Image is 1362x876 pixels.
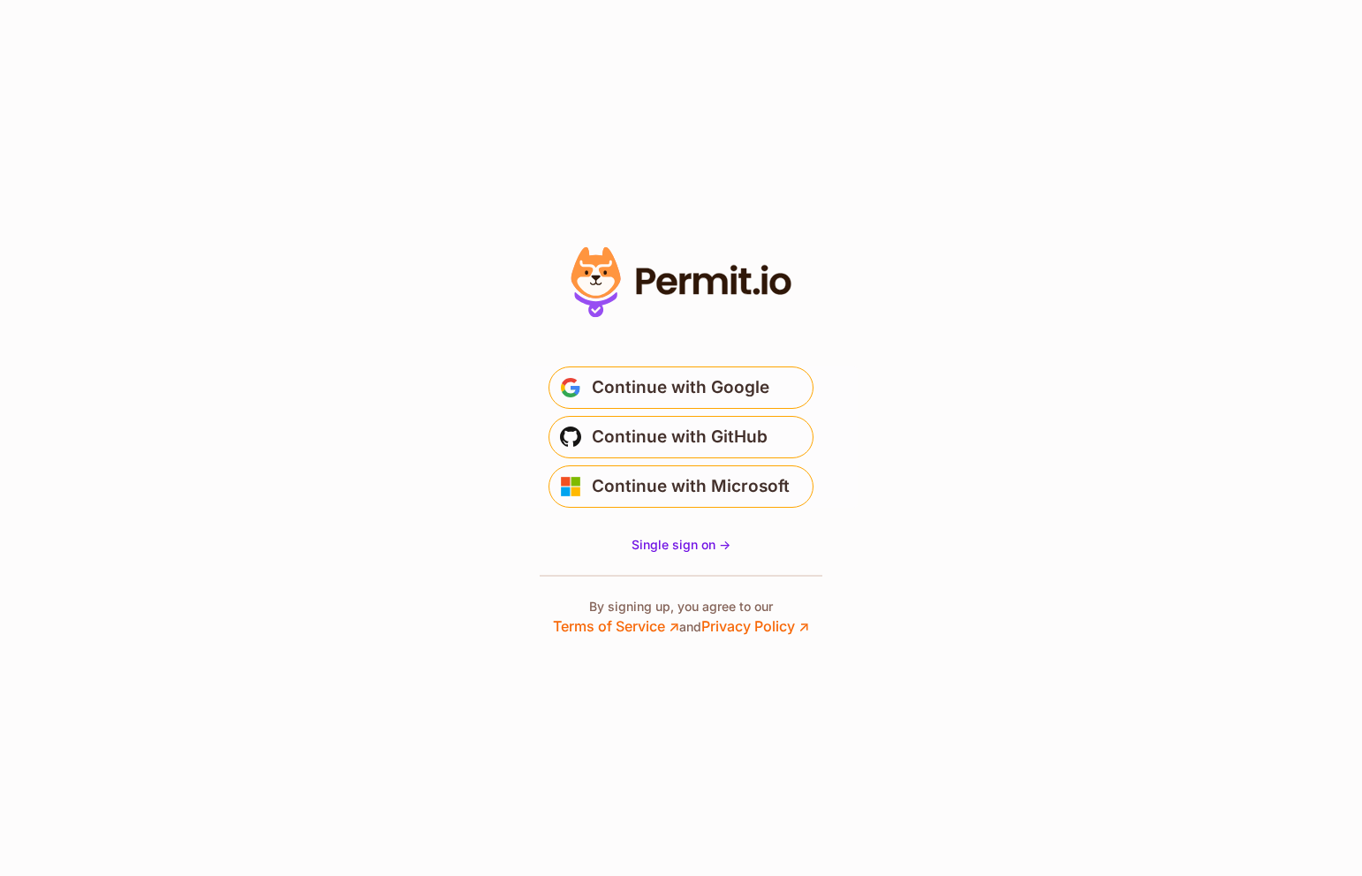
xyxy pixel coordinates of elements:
[549,416,813,458] button: Continue with GitHub
[549,465,813,508] button: Continue with Microsoft
[549,366,813,409] button: Continue with Google
[592,423,768,451] span: Continue with GitHub
[592,472,790,501] span: Continue with Microsoft
[701,617,809,635] a: Privacy Policy ↗
[553,598,809,637] p: By signing up, you agree to our and
[632,537,730,552] span: Single sign on ->
[632,536,730,554] a: Single sign on ->
[553,617,679,635] a: Terms of Service ↗
[592,374,769,402] span: Continue with Google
